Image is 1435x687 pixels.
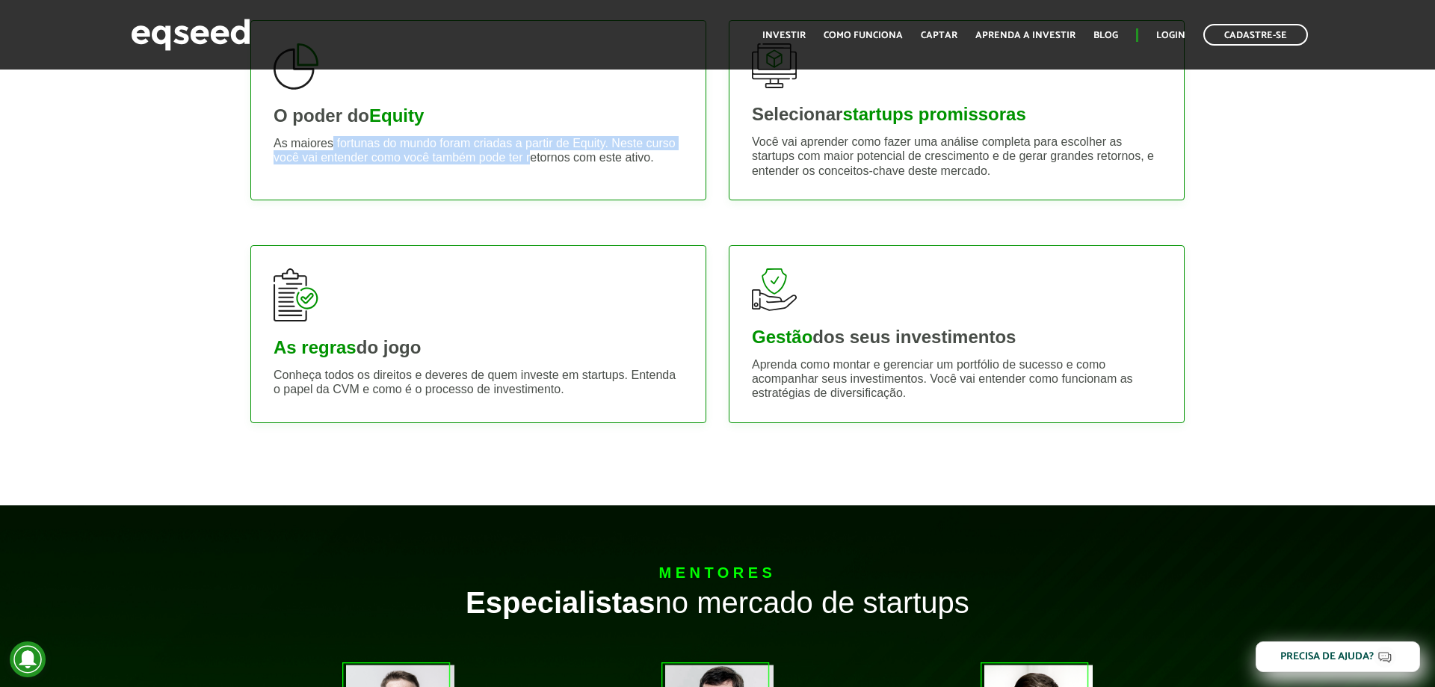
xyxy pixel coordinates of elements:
p: Aprenda como montar e gerenciar um portfólio de sucesso e como acompanhar seus investimentos. Voc... [752,357,1161,401]
strong: As regras [274,337,357,357]
strong: startups promissoras [842,104,1025,124]
img: regras-jogo.svg [274,268,318,321]
a: Blog [1093,31,1118,40]
div: O poder do [274,107,683,125]
a: Como funciona [824,31,903,40]
a: Aprenda a investir [975,31,1076,40]
img: EqSeed [131,15,250,55]
p: Conheça todos os direitos e deveres de quem investe em startups. Entenda o papel da CVM e como é ... [274,368,683,396]
div: do jogo [274,339,683,357]
p: As maiores fortunas do mundo foram criadas a partir de Equity. Neste curso você vai entender como... [274,136,683,164]
a: Investir [762,31,806,40]
p: Você vai aprender como fazer uma análise completa para escolher as startups com maior potencial d... [752,135,1161,178]
a: Captar [921,31,957,40]
div: Mentores [250,565,1185,580]
strong: Especialistas [466,586,655,619]
a: Cadastre-se [1203,24,1308,46]
div: no mercado de startups [250,588,1185,617]
div: dos seus investimentos [752,328,1161,346]
div: Selecionar [752,105,1161,123]
a: Login [1156,31,1185,40]
img: gestao-investimentos.svg [752,268,797,310]
strong: Gestão [752,327,812,347]
strong: Equity [369,105,424,126]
